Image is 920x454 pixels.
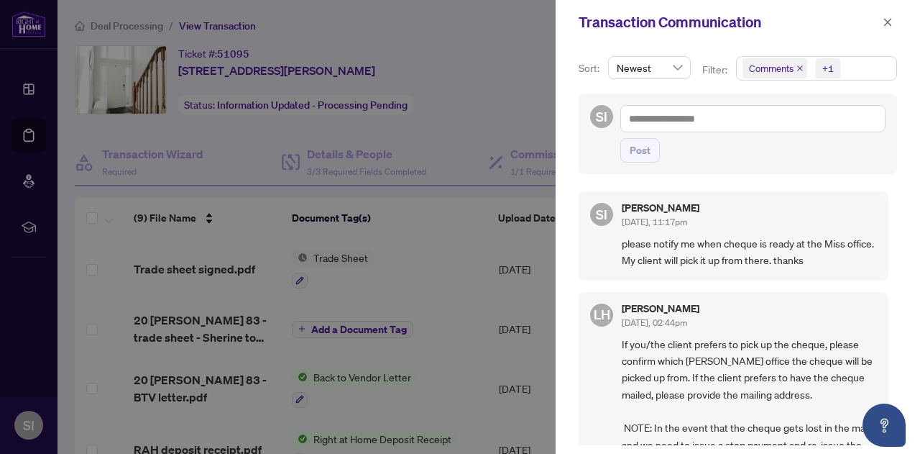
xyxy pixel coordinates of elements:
h5: [PERSON_NAME] [622,304,699,314]
p: Sort: [579,60,602,76]
span: Comments [749,61,793,76]
button: Post [620,138,660,163]
h5: [PERSON_NAME] [622,203,699,213]
span: LH [594,304,610,324]
span: close [796,65,804,72]
span: [DATE], 11:17pm [622,217,687,227]
span: SI [596,204,607,224]
div: +1 [822,61,834,76]
span: close [883,17,893,27]
span: SI [596,106,607,127]
span: please notify me when cheque is ready at the Miss office. My client will pick it up from there. t... [622,235,877,269]
button: Open asap [862,404,906,447]
div: Transaction Communication [579,12,878,33]
span: [DATE], 02:44pm [622,317,687,328]
p: Filter: [702,62,730,78]
span: Newest [617,57,682,78]
span: Comments [742,58,807,78]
